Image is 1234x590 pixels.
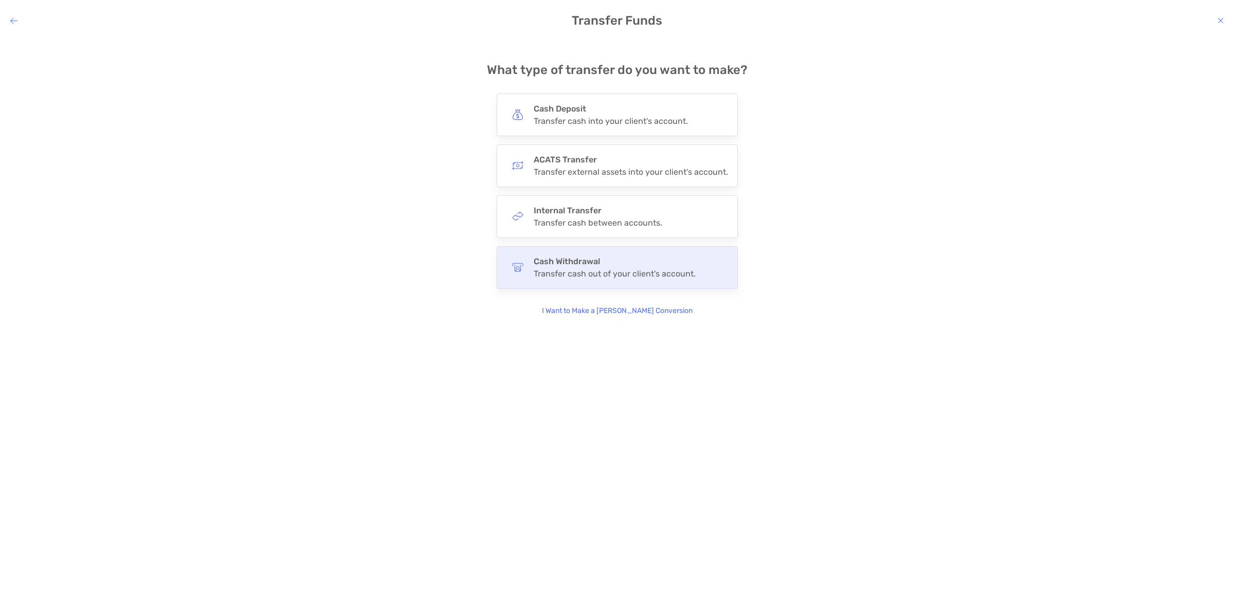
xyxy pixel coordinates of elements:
[534,155,728,164] h4: ACATS Transfer
[534,104,688,114] h4: Cash Deposit
[534,206,662,215] h4: Internal Transfer
[542,305,693,317] p: I Want to Make a [PERSON_NAME] Conversion
[534,256,696,266] h4: Cash Withdrawal
[512,160,523,171] img: button icon
[512,109,523,120] img: button icon
[512,262,523,273] img: button icon
[534,269,696,279] div: Transfer cash out of your client's account.
[487,63,748,77] h4: What type of transfer do you want to make?
[534,218,662,228] div: Transfer cash between accounts.
[534,116,688,126] div: Transfer cash into your client's account.
[512,211,523,222] img: button icon
[534,167,728,177] div: Transfer external assets into your client's account.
